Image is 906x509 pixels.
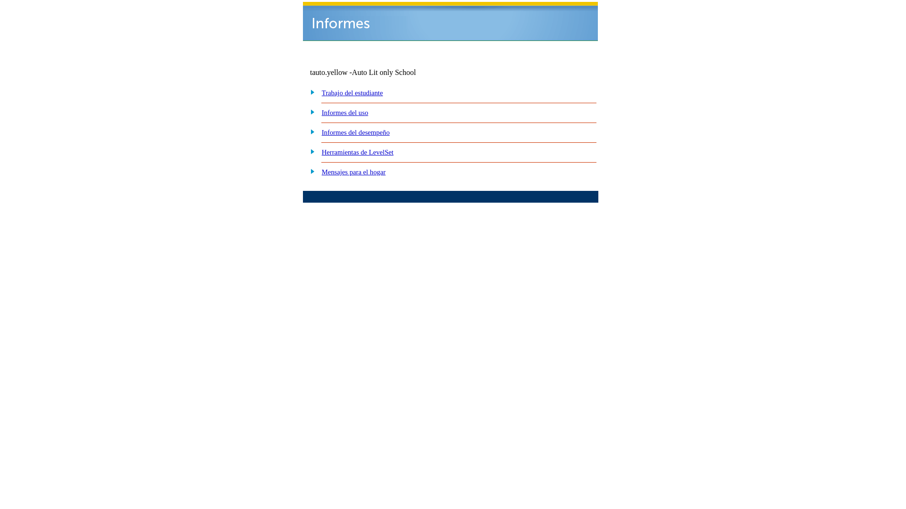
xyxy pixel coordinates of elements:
[303,2,598,41] img: header
[305,107,315,116] img: plus.gif
[322,168,386,176] a: Mensajes para el hogar
[352,68,416,76] nobr: Auto Lit only School
[322,89,383,97] a: Trabajo del estudiante
[322,148,394,156] a: Herramientas de LevelSet
[305,127,315,136] img: plus.gif
[305,88,315,96] img: plus.gif
[305,147,315,156] img: plus.gif
[310,68,484,77] td: tauto.yellow -
[322,129,390,136] a: Informes del desempeño
[322,109,369,116] a: Informes del uso
[305,167,315,175] img: plus.gif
